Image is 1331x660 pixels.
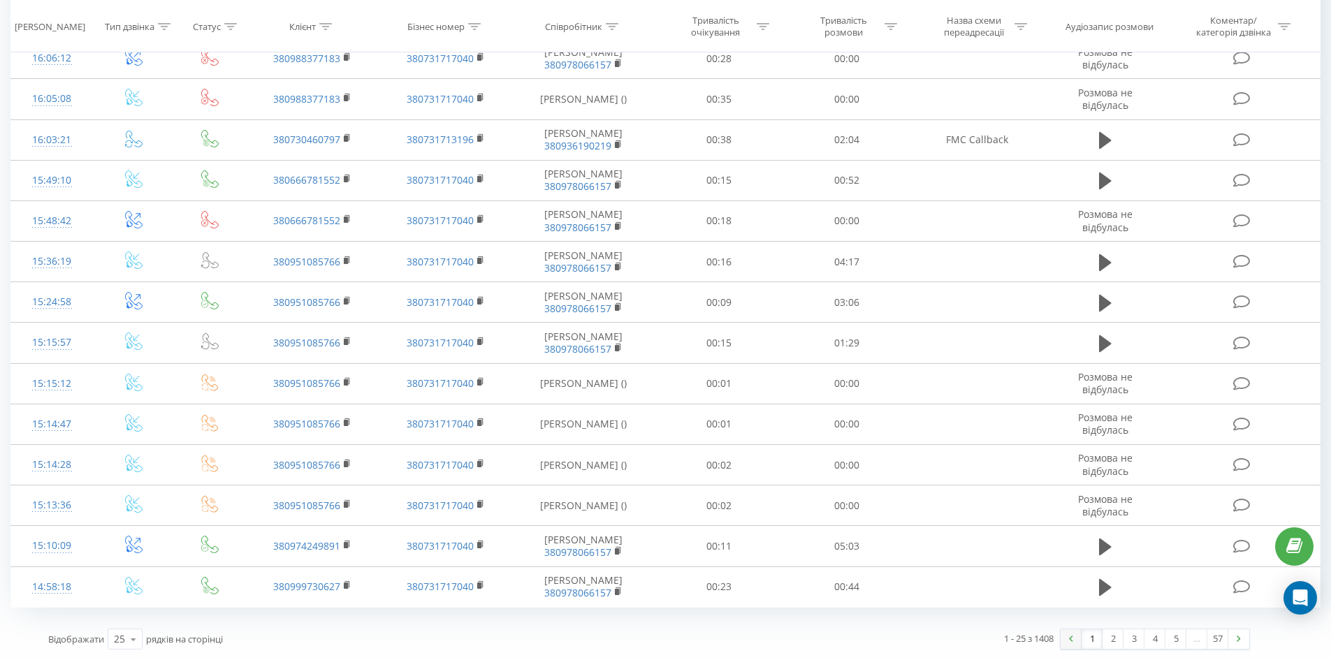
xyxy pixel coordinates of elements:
td: [PERSON_NAME] [512,566,655,607]
a: 380936190219 [544,139,611,152]
a: 380951085766 [273,295,340,309]
div: Співробітник [545,20,602,32]
td: 00:15 [655,160,783,200]
div: 15:36:19 [25,248,79,275]
div: 15:13:36 [25,492,79,519]
a: 380731717040 [407,417,474,430]
a: 380730460797 [273,133,340,146]
td: 00:28 [655,38,783,79]
a: 380731717040 [407,52,474,65]
a: 4 [1144,629,1165,649]
div: 15:24:58 [25,288,79,316]
div: Бізнес номер [407,20,465,32]
td: 00:52 [783,160,911,200]
a: 380978066157 [544,58,611,71]
td: 00:02 [655,445,783,485]
div: 15:14:28 [25,451,79,478]
div: 16:06:12 [25,45,79,72]
td: [PERSON_NAME] [512,119,655,160]
a: 380951085766 [273,458,340,471]
td: 00:00 [783,363,911,404]
td: 04:17 [783,242,911,282]
div: Коментар/категорія дзвінка [1193,15,1274,38]
div: Аудіозапис розмови [1065,20,1154,32]
a: 1 [1082,629,1103,649]
span: рядків на сторінці [146,633,223,645]
div: Клієнт [289,20,316,32]
div: … [1186,629,1207,649]
a: 380978066157 [544,586,611,599]
div: Тривалість очікування [678,15,753,38]
a: 380978066157 [544,221,611,234]
td: [PERSON_NAME] [512,282,655,323]
a: 380731717040 [407,336,474,349]
div: 15:15:57 [25,329,79,356]
a: 380951085766 [273,255,340,268]
a: 380951085766 [273,376,340,390]
td: 00:00 [783,38,911,79]
a: 380731717040 [407,499,474,512]
td: 00:02 [655,485,783,526]
td: 00:23 [655,566,783,607]
span: Розмова не відбулась [1078,370,1133,396]
div: Open Intercom Messenger [1283,581,1317,615]
a: 380731717040 [407,214,474,227]
a: 380978066157 [544,302,611,315]
a: 380731717040 [407,295,474,309]
span: Розмова не відбулась [1078,207,1133,233]
a: 380731717040 [407,92,474,105]
td: FMC Callback [910,119,1043,160]
div: 15:49:10 [25,167,79,194]
td: 03:06 [783,282,911,323]
td: [PERSON_NAME] [512,526,655,566]
td: [PERSON_NAME] () [512,445,655,485]
td: [PERSON_NAME] [512,242,655,282]
a: 380666781552 [273,214,340,227]
td: [PERSON_NAME] () [512,363,655,404]
div: Назва схеми переадресації [936,15,1011,38]
a: 380731713196 [407,133,474,146]
a: 380951085766 [273,499,340,512]
span: Розмова не відбулась [1078,86,1133,112]
div: 15:48:42 [25,207,79,235]
div: 15:14:47 [25,411,79,438]
a: 380731717040 [407,580,474,593]
a: 380978066157 [544,179,611,193]
a: 380666781552 [273,173,340,186]
td: 00:44 [783,566,911,607]
td: 00:00 [783,79,911,119]
a: 380731717040 [407,173,474,186]
td: 00:18 [655,200,783,241]
td: 02:04 [783,119,911,160]
a: 380951085766 [273,336,340,349]
td: 00:11 [655,526,783,566]
a: 380999730627 [273,580,340,593]
a: 380988377183 [273,92,340,105]
a: 380978066157 [544,261,611,274]
td: 00:00 [783,404,911,444]
a: 57 [1207,629,1228,649]
a: 380731717040 [407,376,474,390]
td: [PERSON_NAME] () [512,79,655,119]
div: 14:58:18 [25,573,79,601]
td: 00:00 [783,485,911,526]
a: 380731717040 [407,458,474,471]
td: 00:35 [655,79,783,119]
div: Тривалість розмови [806,15,881,38]
a: 2 [1103,629,1123,649]
div: 16:05:08 [25,85,79,112]
span: Відображати [48,633,104,645]
span: Розмова не відбулась [1078,45,1133,71]
div: Тип дзвінка [105,20,154,32]
td: [PERSON_NAME] [512,200,655,241]
td: 00:00 [783,200,911,241]
div: 16:03:21 [25,126,79,154]
a: 5 [1165,629,1186,649]
span: Розмова не відбулась [1078,492,1133,518]
a: 380978066157 [544,342,611,355]
a: 380731717040 [407,255,474,268]
td: 00:01 [655,363,783,404]
a: 380974249891 [273,539,340,552]
td: 00:16 [655,242,783,282]
td: 00:01 [655,404,783,444]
